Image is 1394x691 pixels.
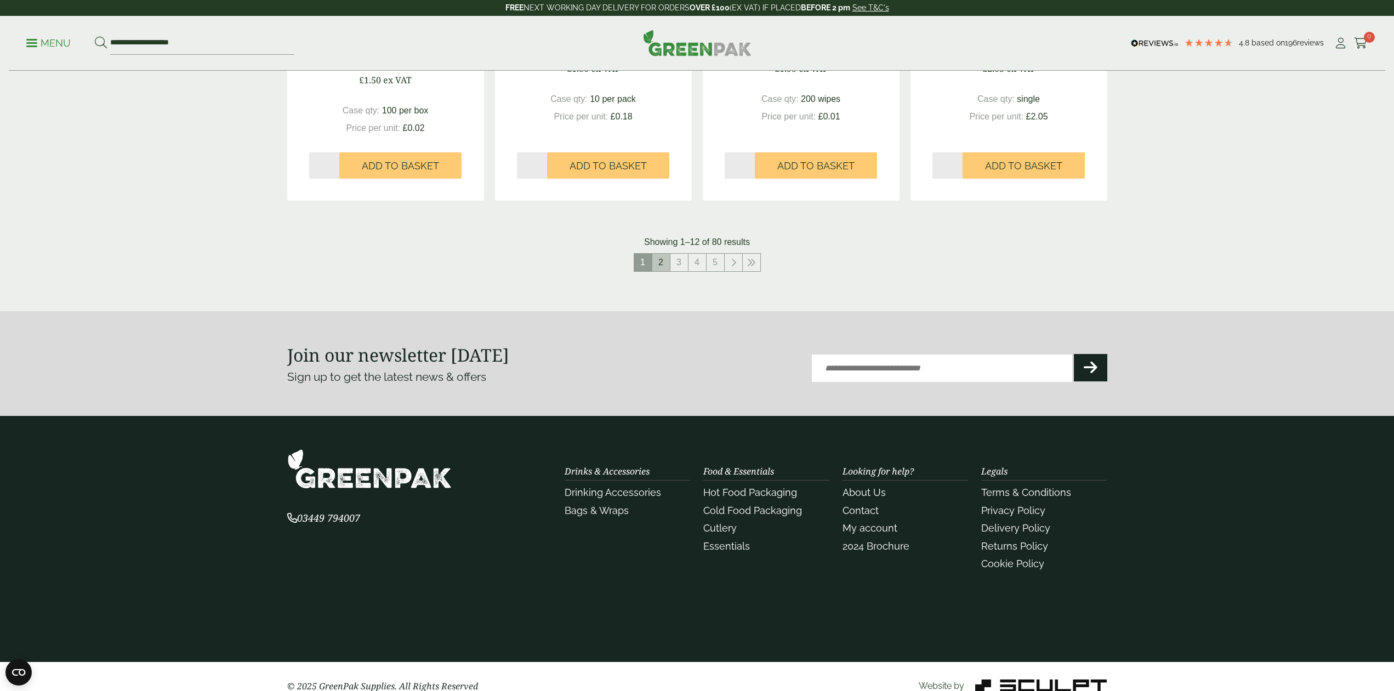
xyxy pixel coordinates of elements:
a: 2 [652,254,670,271]
i: Cart [1354,38,1368,49]
span: Based on [1251,38,1285,47]
span: ex VAT [383,74,412,86]
a: 3 [670,254,688,271]
span: ex VAT [1006,62,1035,75]
span: 1 [634,254,652,271]
strong: FREE [505,3,524,12]
strong: BEFORE 2 pm [801,3,850,12]
span: 200 wipes [801,94,840,104]
span: 196 [1285,38,1297,47]
span: Add to Basket [570,160,647,172]
p: Menu [26,37,71,50]
span: Case qty: [343,106,380,115]
span: 03449 794007 [287,511,360,524]
strong: Join our newsletter [DATE] [287,343,509,367]
span: ex VAT [799,62,827,75]
span: Price per unit: [761,112,816,121]
span: single [1017,94,1040,104]
img: GreenPak Supplies [643,30,752,56]
a: 4 [689,254,706,271]
button: Add to Basket [547,152,669,179]
button: Open CMP widget [5,659,32,686]
span: £0.02 [403,123,425,133]
span: 100 per box [382,106,429,115]
span: 10 per pack [590,94,636,104]
span: Add to Basket [985,160,1062,172]
i: My Account [1334,38,1347,49]
img: REVIEWS.io [1131,39,1179,47]
button: Add to Basket [339,152,462,179]
a: Delivery Policy [981,522,1050,534]
button: Add to Basket [755,152,877,179]
span: £1.50 [359,74,381,86]
img: GreenPak Supplies [287,449,452,489]
a: Hot Food Packaging [703,487,797,498]
p: Sign up to get the latest news & offers [287,368,656,386]
a: Essentials [703,540,750,552]
a: 5 [707,254,724,271]
a: 2024 Brochure [843,540,909,552]
a: Terms & Conditions [981,487,1071,498]
span: £0.18 [611,112,633,121]
a: About Us [843,487,886,498]
a: Bags & Wraps [565,505,629,516]
span: Price per unit: [346,123,400,133]
span: £0.01 [818,112,840,121]
button: Add to Basket [963,152,1085,179]
a: Drinking Accessories [565,487,661,498]
span: Case qty: [761,94,799,104]
a: 03449 794007 [287,513,360,524]
span: £1.99 [775,62,796,75]
span: 4.8 [1239,38,1251,47]
span: £1.80 [567,62,589,75]
span: Website by [919,681,964,691]
span: Add to Basket [362,160,439,172]
span: Case qty: [977,94,1015,104]
strong: OVER £100 [690,3,730,12]
a: Cold Food Packaging [703,505,802,516]
a: Returns Policy [981,540,1048,552]
span: Price per unit: [969,112,1023,121]
a: Privacy Policy [981,505,1045,516]
span: reviews [1297,38,1324,47]
a: My account [843,522,897,534]
span: £2.05 [1026,112,1048,121]
span: Case qty: [550,94,588,104]
span: 0 [1364,32,1375,43]
p: Showing 1–12 of 80 results [644,236,750,249]
span: ex VAT [591,62,619,75]
span: Add to Basket [777,160,855,172]
span: Price per unit: [554,112,608,121]
a: Menu [26,37,71,48]
div: 4.79 Stars [1184,38,1233,48]
a: Cutlery [703,522,737,534]
span: £2.05 [982,62,1004,75]
a: See T&C's [852,3,889,12]
a: Contact [843,505,879,516]
a: Cookie Policy [981,558,1044,569]
a: 0 [1354,35,1368,52]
